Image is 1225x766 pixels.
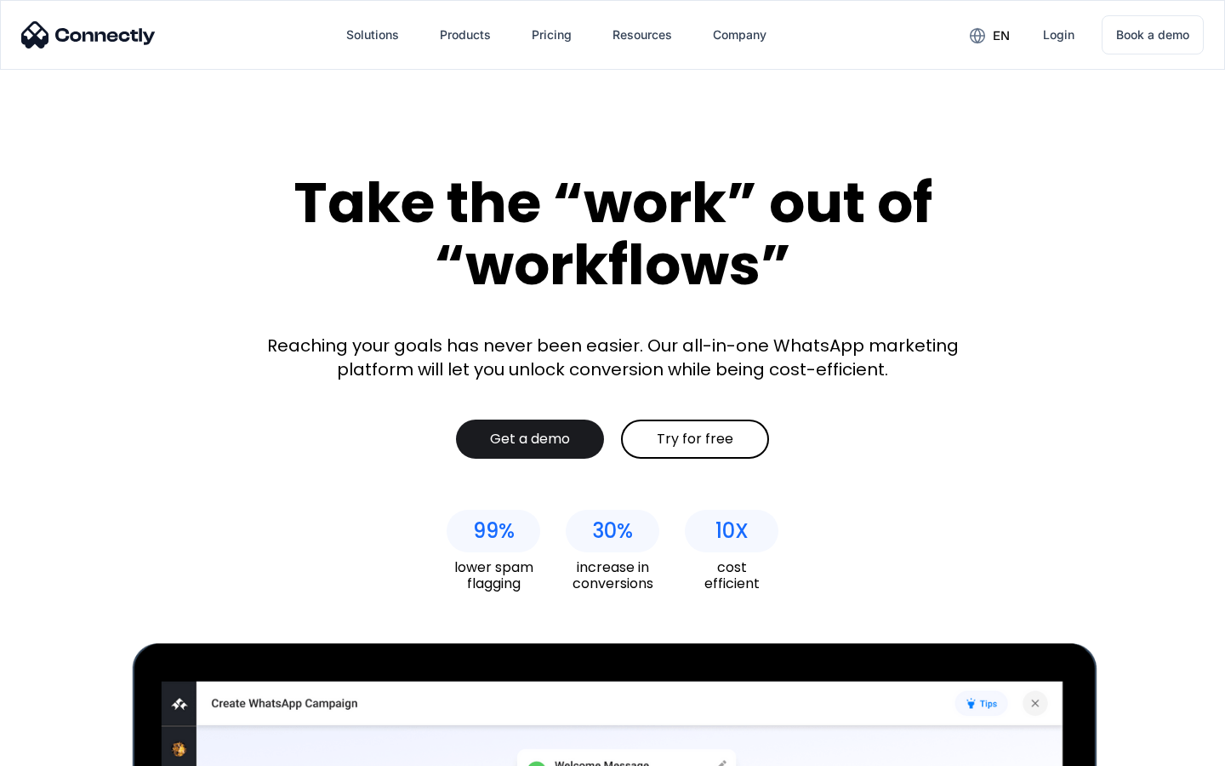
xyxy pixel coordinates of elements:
[230,172,995,295] div: Take the “work” out of “workflows”
[657,431,733,448] div: Try for free
[612,23,672,47] div: Resources
[456,420,604,459] a: Get a demo
[993,24,1010,48] div: en
[17,736,102,760] aside: Language selected: English
[566,559,659,592] div: increase in conversions
[1102,15,1204,54] a: Book a demo
[1043,23,1074,47] div: Login
[490,431,570,448] div: Get a demo
[440,23,491,47] div: Products
[473,519,515,543] div: 99%
[21,21,156,49] img: Connectly Logo
[447,559,540,592] div: lower spam flagging
[592,519,633,543] div: 30%
[346,23,399,47] div: Solutions
[532,23,572,47] div: Pricing
[1029,14,1088,55] a: Login
[255,334,970,381] div: Reaching your goals has never been easier. Our all-in-one WhatsApp marketing platform will let yo...
[621,420,769,459] a: Try for free
[685,559,778,592] div: cost efficient
[34,736,102,760] ul: Language list
[518,14,585,55] a: Pricing
[715,519,749,543] div: 10X
[713,23,766,47] div: Company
